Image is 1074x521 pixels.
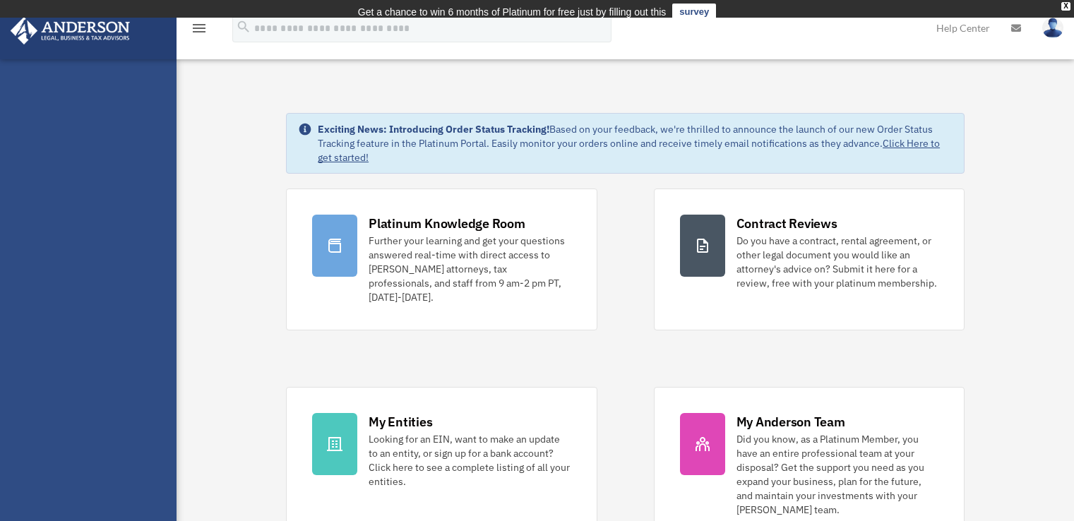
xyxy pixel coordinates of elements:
[736,413,845,431] div: My Anderson Team
[369,215,525,232] div: Platinum Knowledge Room
[286,188,597,330] a: Platinum Knowledge Room Further your learning and get your questions answered real-time with dire...
[191,20,208,37] i: menu
[369,413,432,431] div: My Entities
[369,432,571,489] div: Looking for an EIN, want to make an update to an entity, or sign up for a bank account? Click her...
[672,4,716,20] a: survey
[191,25,208,37] a: menu
[736,234,938,290] div: Do you have a contract, rental agreement, or other legal document you would like an attorney's ad...
[654,188,965,330] a: Contract Reviews Do you have a contract, rental agreement, or other legal document you would like...
[1061,2,1070,11] div: close
[736,215,837,232] div: Contract Reviews
[736,432,938,517] div: Did you know, as a Platinum Member, you have an entire professional team at your disposal? Get th...
[369,234,571,304] div: Further your learning and get your questions answered real-time with direct access to [PERSON_NAM...
[236,19,251,35] i: search
[318,122,953,164] div: Based on your feedback, we're thrilled to announce the launch of our new Order Status Tracking fe...
[358,4,667,20] div: Get a chance to win 6 months of Platinum for free just by filling out this
[1042,18,1063,38] img: User Pic
[318,123,549,136] strong: Exciting News: Introducing Order Status Tracking!
[318,137,940,164] a: Click Here to get started!
[6,17,134,44] img: Anderson Advisors Platinum Portal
